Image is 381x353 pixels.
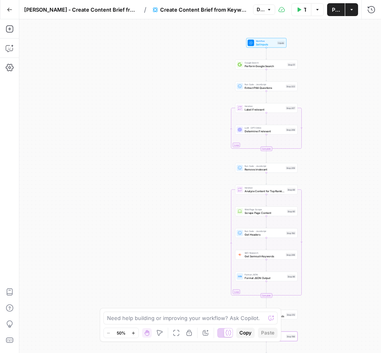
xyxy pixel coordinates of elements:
[266,341,267,353] g: Edge from step_198 to step_214
[245,64,286,68] span: Perform Google Search
[286,335,296,338] div: Step 198
[266,260,267,271] g: Edge from step_206 to step_96
[245,230,284,233] span: Run Code · JavaScript
[258,328,278,338] button: Paste
[245,208,285,211] span: Web Page Scrape
[245,61,286,64] span: Google Search
[245,129,284,133] span: Determine if relevant
[287,275,296,278] div: Step 96
[266,173,267,185] g: Edge from step_209 to step_89
[304,6,306,14] span: Test Workflow
[245,105,284,108] span: Iteration
[266,298,267,310] g: Edge from step_89-iteration-end to step_212
[266,216,267,228] g: Edge from step_90 to step_192
[148,3,251,16] button: Create Content Brief from Keyword - Fork
[261,293,272,298] div: Complete
[235,207,298,216] div: Web Page ScrapeScrape Page ContentStep 90
[235,293,298,298] div: Complete
[238,253,242,257] img: ey5lt04xp3nqzrimtu8q5fsyor3u
[261,329,274,337] span: Paste
[327,3,345,16] button: Publish
[261,147,272,151] div: Complete
[19,3,142,16] button: [PERSON_NAME] - Create Content Brief from Keyword
[235,185,298,195] div: LoopIterationAnalyze Content for Top Ranking PagesStep 89
[245,189,285,193] span: Analyze Content for Top Ranking Pages
[253,4,275,15] button: Draft
[245,276,285,280] span: Format JSON Output
[245,167,284,171] span: Remove irrelevant
[235,103,298,113] div: LoopIterationLabel if relevantStep 207
[245,211,285,215] span: Scrape Page Content
[287,209,296,213] div: Step 90
[287,63,296,66] div: Step 51
[245,126,284,129] span: LLM · GPT-5 Mini
[266,70,267,81] g: Edge from step_51 to step_223
[266,238,267,250] g: Edge from step_192 to step_206
[235,250,298,260] div: SEO ResearchGet Semrush KeywordsStep 206
[266,91,267,103] g: Edge from step_223 to step_207
[245,164,284,168] span: Run Code · JavaScript
[245,83,284,86] span: Run Code · JavaScript
[235,272,298,281] div: Format JSONFormat JSON OutputStep 96
[245,273,285,276] span: Format JSON
[256,42,276,46] span: Set Inputs
[257,6,264,13] span: Draft
[245,251,284,254] span: SEO Research
[286,106,296,110] div: Step 207
[245,107,284,111] span: Label if relevant
[235,60,298,70] div: Google SearchPerform Google SearchStep 51
[286,128,296,131] div: Step 208
[332,6,340,14] span: Publish
[286,84,296,88] div: Step 223
[286,253,296,257] div: Step 206
[286,313,296,316] div: Step 212
[144,5,146,14] span: /
[245,254,284,258] span: Get Semrush Keywords
[235,125,298,135] div: LLM · GPT-5 MiniDetermine if relevantStep 208
[291,3,311,16] button: Test Workflow
[266,151,267,163] g: Edge from step_207-iteration-end to step_209
[286,231,296,235] div: Step 192
[286,166,296,170] div: Step 209
[239,329,251,337] span: Copy
[266,113,267,125] g: Edge from step_207 to step_208
[277,41,285,45] div: Inputs
[160,6,247,14] span: Create Content Brief from Keyword - Fork
[245,232,284,236] span: Get Headers
[235,163,298,173] div: Run Code · JavaScriptRemove irrelevantStep 209
[266,48,267,60] g: Edge from start to step_51
[235,228,298,238] div: Run Code · JavaScriptGet HeadersStep 192
[117,330,126,336] span: 50%
[245,186,285,189] span: Iteration
[256,39,276,43] span: Workflow
[235,38,298,48] div: WorkflowSet InputsInputs
[24,6,138,14] span: [PERSON_NAME] - Create Content Brief from Keyword
[287,188,296,191] div: Step 89
[245,86,284,90] span: Extract PAA Questions
[235,147,298,151] div: Complete
[236,328,255,338] button: Copy
[235,82,298,91] div: Run Code · JavaScriptExtract PAA QuestionsStep 223
[266,195,267,206] g: Edge from step_89 to step_90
